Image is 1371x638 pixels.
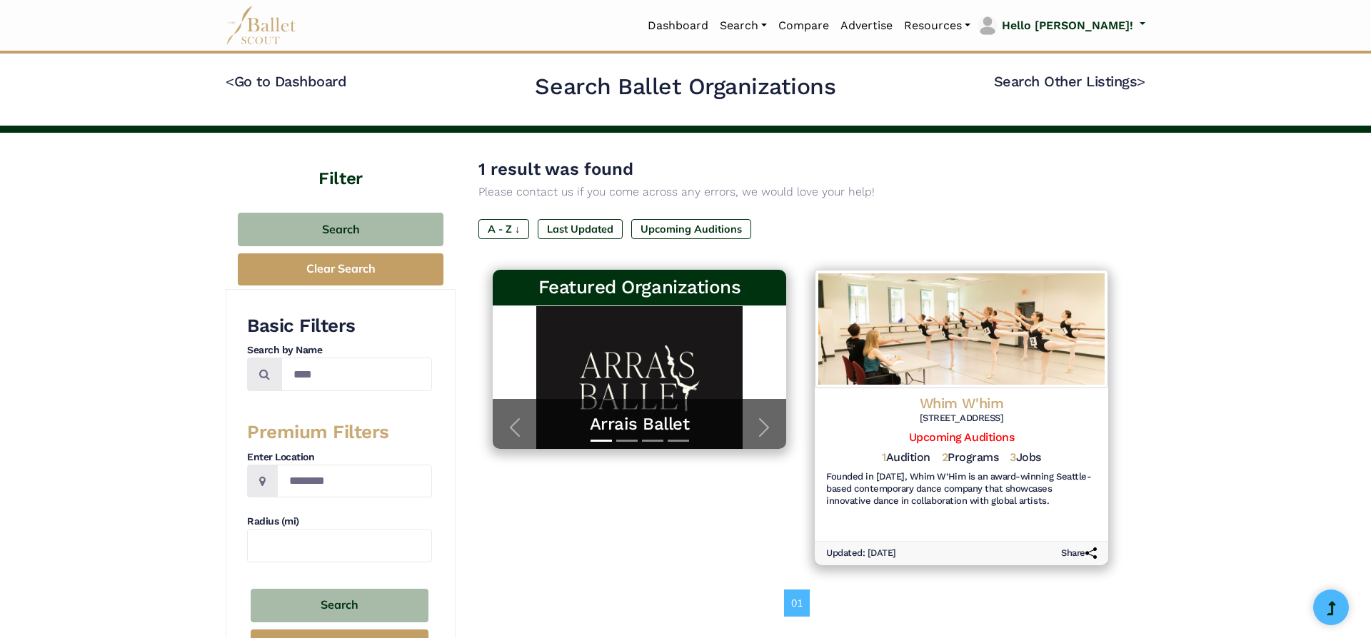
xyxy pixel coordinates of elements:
[826,412,1097,425] h6: [STREET_ADDRESS]
[826,394,1097,412] h4: Whim W'him
[976,14,1145,37] a: profile picture Hello [PERSON_NAME]!
[909,430,1014,444] a: Upcoming Auditions
[478,159,633,179] span: 1 result was found
[478,183,1123,201] p: Please contact us if you come across any errors, we would love your help!
[238,253,443,285] button: Clear Search
[898,11,976,41] a: Resources
[251,589,428,622] button: Search
[226,133,456,191] h4: Filter
[882,450,886,464] span: 1
[247,343,432,358] h4: Search by Name
[815,270,1108,388] img: Logo
[714,11,773,41] a: Search
[616,432,638,449] button: Slide 2
[478,219,529,239] label: A - Z ↓
[238,213,443,246] button: Search
[994,73,1145,90] a: Search Other Listings>
[942,450,948,464] span: 2
[277,465,432,498] input: Location
[247,515,432,529] h4: Radius (mi)
[535,72,835,102] h2: Search Ballet Organizations
[784,589,818,617] nav: Page navigation example
[773,11,835,41] a: Compare
[504,275,775,300] h3: Featured Organizations
[668,432,689,449] button: Slide 4
[226,72,234,90] code: <
[978,16,998,36] img: profile picture
[835,11,898,41] a: Advertise
[1002,16,1133,35] p: Hello [PERSON_NAME]!
[942,450,999,465] h5: Programs
[784,589,810,617] a: 01
[826,471,1097,507] h6: Founded in [DATE], Whim W’Him is an award-winning Seattle-based contemporary dance company that s...
[507,413,772,435] a: Arrais Ballet
[642,11,714,41] a: Dashboard
[1137,72,1145,90] code: >
[226,73,346,90] a: <Go to Dashboard
[882,450,930,465] h5: Audition
[247,314,432,338] h3: Basic Filters
[591,432,612,449] button: Slide 1
[247,450,432,465] h4: Enter Location
[642,432,663,449] button: Slide 3
[247,420,432,445] h3: Premium Filters
[281,358,432,391] input: Search by names...
[826,547,896,559] h6: Updated: [DATE]
[1010,450,1041,465] h5: Jobs
[631,219,751,239] label: Upcoming Auditions
[1061,547,1097,559] h6: Share
[538,219,623,239] label: Last Updated
[1010,450,1016,464] span: 3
